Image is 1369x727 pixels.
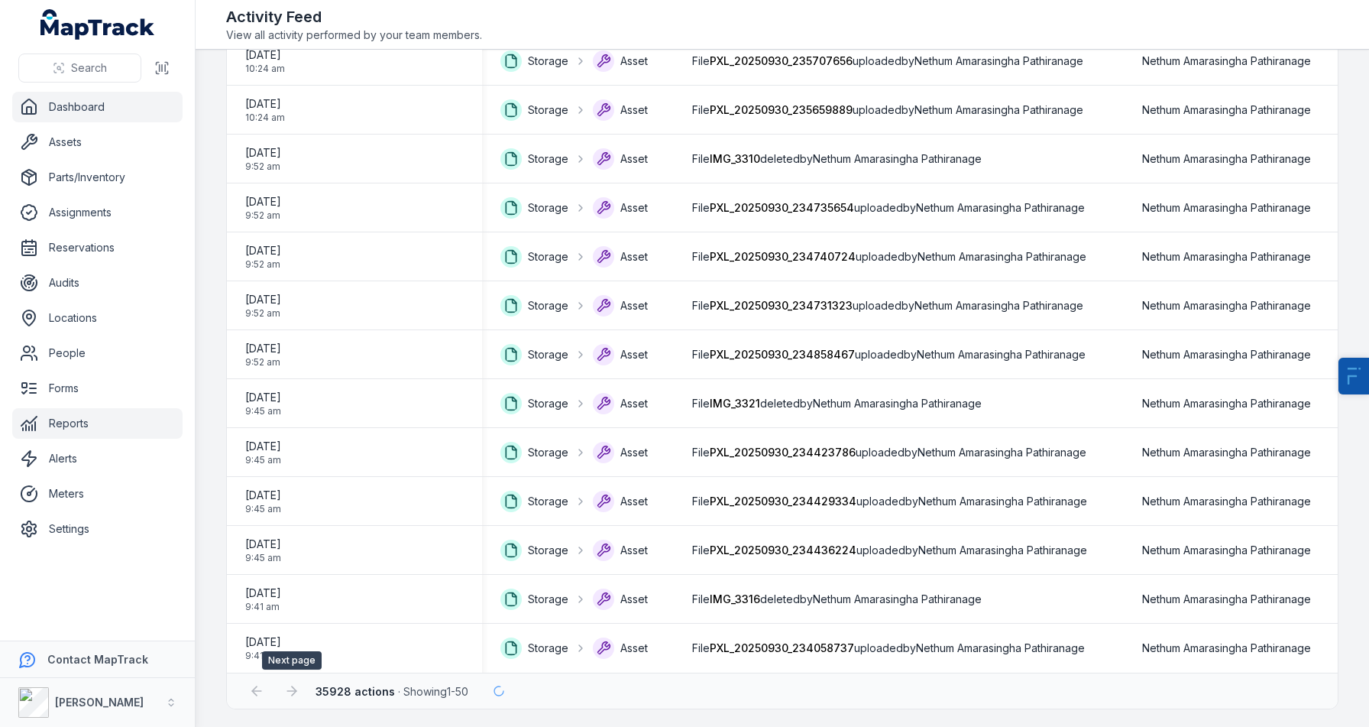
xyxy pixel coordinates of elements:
[1142,151,1311,167] span: Nethum Amarasingha Pathiranage
[620,298,648,313] span: Asset
[245,390,281,405] span: [DATE]
[245,47,285,75] time: 01/10/2025, 10:24:31 am
[528,494,568,509] span: Storage
[245,341,281,368] time: 01/10/2025, 9:52:50 am
[1142,54,1311,69] span: Nethum Amarasingha Pathiranage
[710,592,760,605] span: IMG_3316
[528,54,568,69] span: Storage
[245,243,281,271] time: 01/10/2025, 9:52:50 am
[245,488,281,515] time: 01/10/2025, 9:45:57 am
[245,552,281,564] span: 9:45 am
[12,92,183,122] a: Dashboard
[528,151,568,167] span: Storage
[245,209,281,222] span: 9:52 am
[245,439,281,454] span: [DATE]
[710,250,856,263] span: PXL_20250930_234740724
[226,6,482,28] h2: Activity Feed
[710,348,855,361] span: PXL_20250930_234858467
[245,537,281,564] time: 01/10/2025, 9:45:56 am
[245,586,281,613] time: 01/10/2025, 9:41:54 am
[528,641,568,656] span: Storage
[1142,592,1311,607] span: Nethum Amarasingha Pathiranage
[1142,543,1311,558] span: Nethum Amarasingha Pathiranage
[12,479,183,509] a: Meters
[245,635,281,650] span: [DATE]
[245,292,281,307] span: [DATE]
[18,54,141,83] button: Search
[692,396,982,411] span: File deleted by Nethum Amarasingha Pathiranage
[692,200,1085,216] span: File uploaded by Nethum Amarasingha Pathiranage
[245,112,285,124] span: 10:24 am
[528,396,568,411] span: Storage
[245,96,285,112] span: [DATE]
[245,390,281,417] time: 01/10/2025, 9:45:58 am
[620,494,648,509] span: Asset
[245,194,281,209] span: [DATE]
[245,405,281,417] span: 9:45 am
[710,103,853,116] span: PXL_20250930_235659889
[12,408,183,439] a: Reports
[692,102,1083,118] span: File uploaded by Nethum Amarasingha Pathiranage
[528,298,568,313] span: Storage
[12,303,183,333] a: Locations
[620,54,648,69] span: Asset
[620,641,648,656] span: Asset
[710,152,760,165] span: IMG_3310
[12,127,183,157] a: Assets
[692,347,1086,362] span: File uploaded by Nethum Amarasingha Pathiranage
[316,685,468,698] span: · Showing 1 - 50
[226,28,482,43] span: View all activity performed by your team members.
[1142,641,1311,656] span: Nethum Amarasingha Pathiranage
[316,685,395,698] strong: 35928 actions
[692,592,982,607] span: File deleted by Nethum Amarasingha Pathiranage
[1142,298,1311,313] span: Nethum Amarasingha Pathiranage
[245,537,281,552] span: [DATE]
[245,63,285,75] span: 10:24 am
[55,696,144,709] strong: [PERSON_NAME]
[1142,347,1311,362] span: Nethum Amarasingha Pathiranage
[245,503,281,515] span: 9:45 am
[620,445,648,460] span: Asset
[710,641,854,654] span: PXL_20250930_234058737
[245,307,281,320] span: 9:52 am
[12,268,183,298] a: Audits
[245,635,281,662] time: 01/10/2025, 9:41:54 am
[245,194,281,222] time: 01/10/2025, 9:52:50 am
[262,651,322,670] span: Next page
[620,102,648,118] span: Asset
[710,54,853,67] span: PXL_20250930_235707656
[620,200,648,216] span: Asset
[528,347,568,362] span: Storage
[245,47,285,63] span: [DATE]
[692,445,1086,460] span: File uploaded by Nethum Amarasingha Pathiranage
[692,54,1083,69] span: File uploaded by Nethum Amarasingha Pathiranage
[528,102,568,118] span: Storage
[528,592,568,607] span: Storage
[1142,396,1311,411] span: Nethum Amarasingha Pathiranage
[1142,249,1311,265] span: Nethum Amarasingha Pathiranage
[692,494,1087,509] span: File uploaded by Nethum Amarasingha Pathiranage
[710,446,856,459] span: PXL_20250930_234423786
[620,151,648,167] span: Asset
[12,197,183,228] a: Assignments
[710,397,760,410] span: IMG_3321
[1142,200,1311,216] span: Nethum Amarasingha Pathiranage
[12,162,183,193] a: Parts/Inventory
[692,298,1083,313] span: File uploaded by Nethum Amarasingha Pathiranage
[245,292,281,320] time: 01/10/2025, 9:52:50 am
[620,396,648,411] span: Asset
[71,60,107,76] span: Search
[692,641,1085,656] span: File uploaded by Nethum Amarasingha Pathiranage
[245,96,285,124] time: 01/10/2025, 10:24:30 am
[692,543,1087,558] span: File uploaded by Nethum Amarasingha Pathiranage
[245,243,281,258] span: [DATE]
[620,347,648,362] span: Asset
[710,201,854,214] span: PXL_20250930_234735654
[692,151,982,167] span: File deleted by Nethum Amarasingha Pathiranage
[528,543,568,558] span: Storage
[12,338,183,368] a: People
[245,145,281,161] span: [DATE]
[12,373,183,404] a: Forms
[12,232,183,263] a: Reservations
[245,488,281,503] span: [DATE]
